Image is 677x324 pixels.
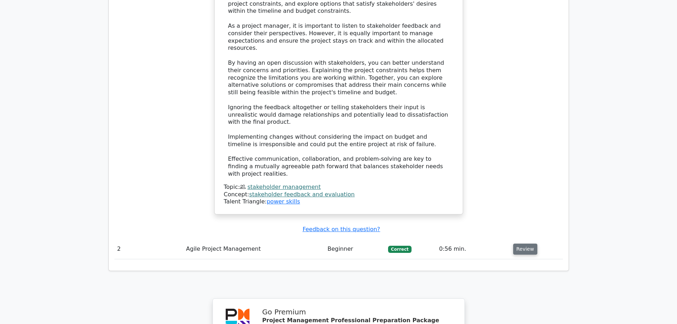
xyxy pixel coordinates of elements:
[324,239,385,259] td: Beginner
[224,184,453,206] div: Talent Triangle:
[249,191,355,198] a: stakeholder feedback and evaluation
[513,244,537,255] button: Review
[183,239,325,259] td: Agile Project Management
[302,226,380,233] a: Feedback on this question?
[388,246,411,253] span: Correct
[114,239,183,259] td: 2
[247,184,321,190] a: stakeholder management
[224,191,453,198] div: Concept:
[224,184,453,191] div: Topic:
[267,198,300,205] a: power skills
[436,239,510,259] td: 0:56 min.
